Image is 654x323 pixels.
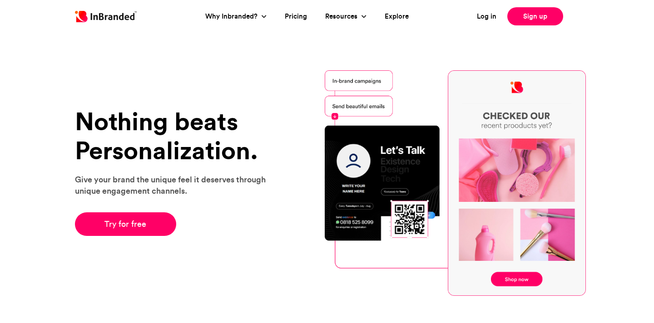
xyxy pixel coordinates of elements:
p: Give your brand the unique feel it deserves through unique engagement channels. [75,174,277,196]
a: Sign up [507,7,563,25]
h1: Nothing beats Personalization. [75,107,277,165]
a: Explore [385,11,409,22]
img: Inbranded [75,11,137,22]
a: Why Inbranded? [205,11,260,22]
a: Resources [325,11,360,22]
a: Log in [477,11,496,22]
a: Pricing [285,11,307,22]
a: Try for free [75,212,176,236]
